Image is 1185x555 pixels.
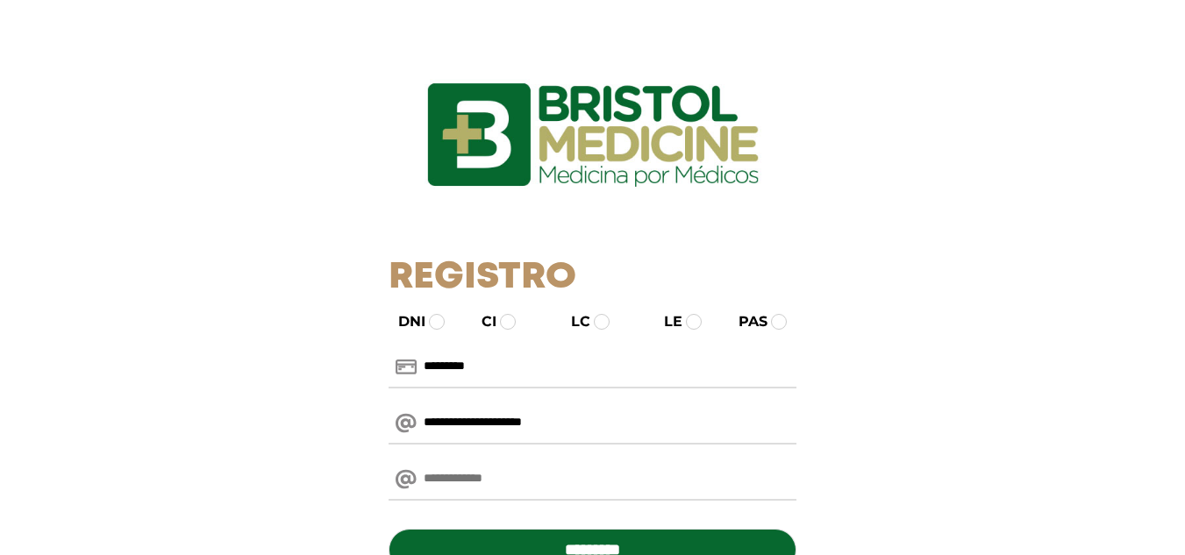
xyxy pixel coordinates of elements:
[389,256,796,300] h1: Registro
[555,311,590,332] label: LC
[723,311,767,332] label: PAS
[466,311,496,332] label: CI
[356,21,830,249] img: logo_ingresarbristol.jpg
[648,311,682,332] label: LE
[382,311,425,332] label: DNI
